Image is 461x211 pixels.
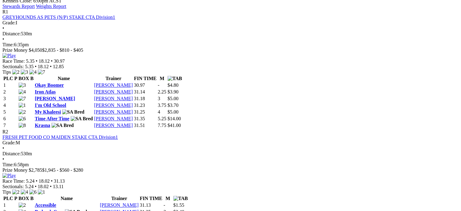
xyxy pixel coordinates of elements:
[35,109,61,114] a: My Khaleesi
[158,116,166,121] text: 5.25
[54,58,65,64] span: 30.97
[94,109,133,114] a: [PERSON_NAME]
[2,47,459,53] div: Prize Money $4,050
[158,103,166,108] text: 3.75
[35,184,37,189] span: •
[134,82,157,88] td: 30.97
[39,58,50,64] span: 18.12
[2,140,16,145] span: Grade:
[134,96,157,102] td: 31.18
[94,76,133,82] th: Trainer
[30,196,34,201] span: B
[100,202,139,208] a: [PERSON_NAME]
[2,53,16,58] img: Play
[29,189,37,195] img: 6
[14,196,17,201] span: P
[35,64,37,69] span: •
[30,76,34,81] span: B
[2,146,4,151] span: •
[19,83,26,88] img: 3
[94,83,133,88] a: [PERSON_NAME]
[42,47,83,53] span: $2,835 - $810 - $405
[51,58,53,64] span: •
[25,64,34,69] span: 5.35
[36,4,66,9] a: Weights Report
[2,4,35,9] a: Stewards Report
[168,109,179,114] span: $5.00
[2,162,14,167] span: Time:
[134,76,157,82] th: FIN TIME
[173,196,188,201] img: TAB
[36,178,37,184] span: •
[2,173,16,178] img: Play
[53,184,63,189] span: 13.11
[100,195,139,202] th: Trainer
[94,123,133,128] a: [PERSON_NAME]
[2,26,4,31] span: •
[2,129,8,134] span: R2
[158,123,166,128] text: 7.75
[19,103,26,108] img: 1
[2,151,459,156] div: 530m
[3,102,18,108] td: 4
[2,37,4,42] span: •
[94,103,133,108] a: [PERSON_NAME]
[2,31,21,36] span: Distance:
[14,76,17,81] span: P
[2,69,11,75] span: Tips
[168,103,179,108] span: $3.70
[38,64,49,69] span: 18.12
[35,103,66,108] a: I'm Old School
[2,31,459,37] div: 530m
[35,202,56,208] a: Accessible
[50,184,52,189] span: •
[2,20,16,25] span: Grade:
[134,122,157,128] td: 31.51
[2,9,8,14] span: R1
[26,58,34,64] span: 5.35
[19,109,26,115] img: 2
[19,123,26,128] img: 8
[51,123,74,128] img: SA Bred
[39,178,50,184] span: 18.02
[19,196,29,201] span: BOX
[71,116,93,121] img: SA Bred
[2,135,118,140] a: FRESH PET FOOD CO MAIDEN STAKE CTA Division1
[140,195,163,202] th: FIN TIME
[94,116,133,121] a: [PERSON_NAME]
[168,89,179,94] span: $3.90
[3,89,18,95] td: 2
[19,116,26,121] img: 6
[163,195,172,202] th: M
[2,42,14,47] span: Time:
[12,69,20,75] img: 2
[53,64,64,69] span: 12.85
[134,109,157,115] td: 31.25
[34,195,99,202] th: Name
[2,189,11,195] span: Tips
[2,178,25,184] span: Race Time:
[94,96,133,101] a: [PERSON_NAME]
[35,89,56,94] a: Iron Atlas
[2,162,459,167] div: 6:58pm
[2,15,115,20] a: GREYHOUNDS AS PETS (N/P) STAKE CTA Division1
[3,109,18,115] td: 5
[19,76,29,81] span: BOX
[38,69,45,75] img: 7
[168,76,182,81] img: TAB
[26,178,34,184] span: 5.24
[3,82,18,88] td: 1
[42,167,83,173] span: $1,945 - $560 - $280
[3,116,18,122] td: 6
[140,202,163,208] td: 31.13
[158,89,166,94] text: 2.25
[50,64,52,69] span: •
[34,76,93,82] th: Name
[2,42,459,47] div: 6:35pm
[3,122,18,128] td: 7
[35,123,50,128] a: Krasna
[158,76,167,82] th: M
[35,116,69,121] a: Time After Time
[38,189,45,195] img: 1
[35,83,64,88] a: Okay Boomer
